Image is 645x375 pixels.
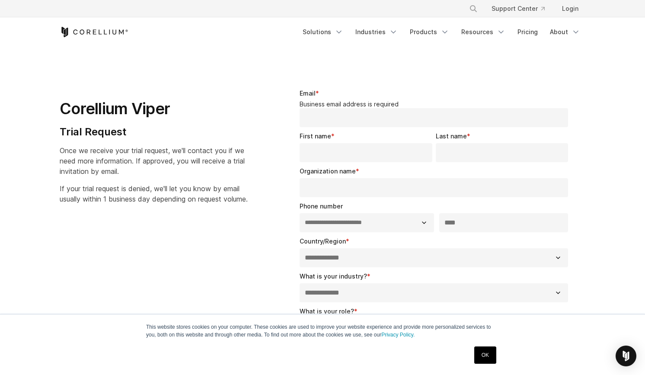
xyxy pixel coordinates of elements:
span: What is your role? [300,308,354,315]
a: About [545,24,585,40]
span: Email [300,90,316,97]
a: Products [405,24,454,40]
span: Once we receive your trial request, we'll contact you if we need more information. If approved, y... [60,146,245,176]
span: Phone number [300,202,343,210]
legend: Business email address is required [300,100,572,108]
div: Navigation Menu [297,24,585,40]
a: Pricing [512,24,543,40]
span: Last name [436,132,467,140]
h1: Corellium Viper [60,99,248,119]
p: This website stores cookies on your computer. These cookies are used to improve your website expe... [146,323,499,339]
a: Privacy Policy. [381,332,415,338]
span: Country/Region [300,237,346,245]
a: Industries [350,24,403,40]
span: Organization name [300,167,356,175]
div: Open Intercom Messenger [616,346,636,366]
span: If your trial request is denied, we'll let you know by email usually within 1 business day depend... [60,184,248,203]
div: Navigation Menu [459,1,585,16]
a: Login [555,1,585,16]
a: OK [474,346,496,364]
a: Solutions [297,24,348,40]
a: Corellium Home [60,27,128,37]
span: What is your industry? [300,272,367,280]
button: Search [466,1,481,16]
span: First name [300,132,331,140]
h4: Trial Request [60,125,248,138]
a: Resources [456,24,511,40]
a: Support Center [485,1,552,16]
